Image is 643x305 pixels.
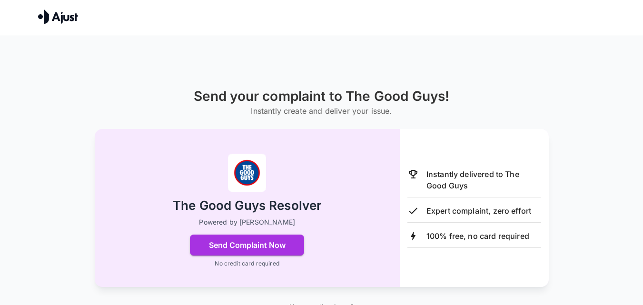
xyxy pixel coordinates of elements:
h1: Send your complaint to The Good Guys! [194,89,450,104]
p: Expert complaint, zero effort [426,205,531,216]
button: Send Complaint Now [190,235,304,256]
img: The Good Guys [228,154,266,192]
img: Ajust [38,10,78,24]
p: Instantly delivered to The Good Guys [426,168,541,191]
p: Powered by [PERSON_NAME] [199,217,295,227]
h6: Instantly create and deliver your issue. [194,104,450,118]
p: No credit card required [215,259,279,268]
h2: The Good Guys Resolver [173,197,321,214]
p: 100% free, no card required [426,230,529,242]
